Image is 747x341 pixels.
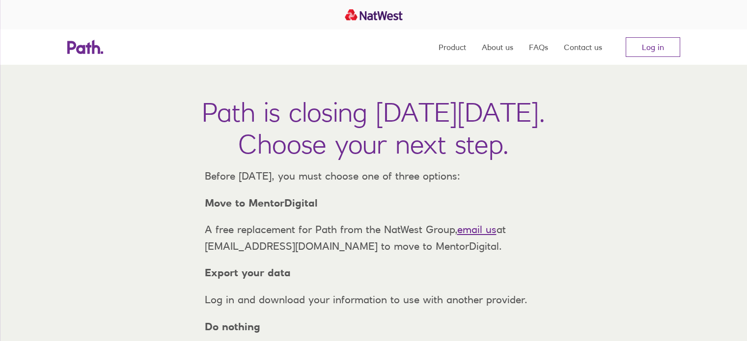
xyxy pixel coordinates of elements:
strong: Do nothing [205,320,260,333]
a: FAQs [529,29,548,65]
a: Contact us [564,29,602,65]
a: Log in [626,37,680,57]
a: email us [457,223,497,236]
a: About us [482,29,513,65]
p: Log in and download your information to use with another provider. [197,291,551,308]
h1: Path is closing [DATE][DATE]. Choose your next step. [202,96,545,160]
p: A free replacement for Path from the NatWest Group, at [EMAIL_ADDRESS][DOMAIN_NAME] to move to Me... [197,221,551,254]
strong: Export your data [205,266,291,279]
a: Product [439,29,466,65]
strong: Move to MentorDigital [205,197,318,209]
p: Before [DATE], you must choose one of three options: [197,168,551,184]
